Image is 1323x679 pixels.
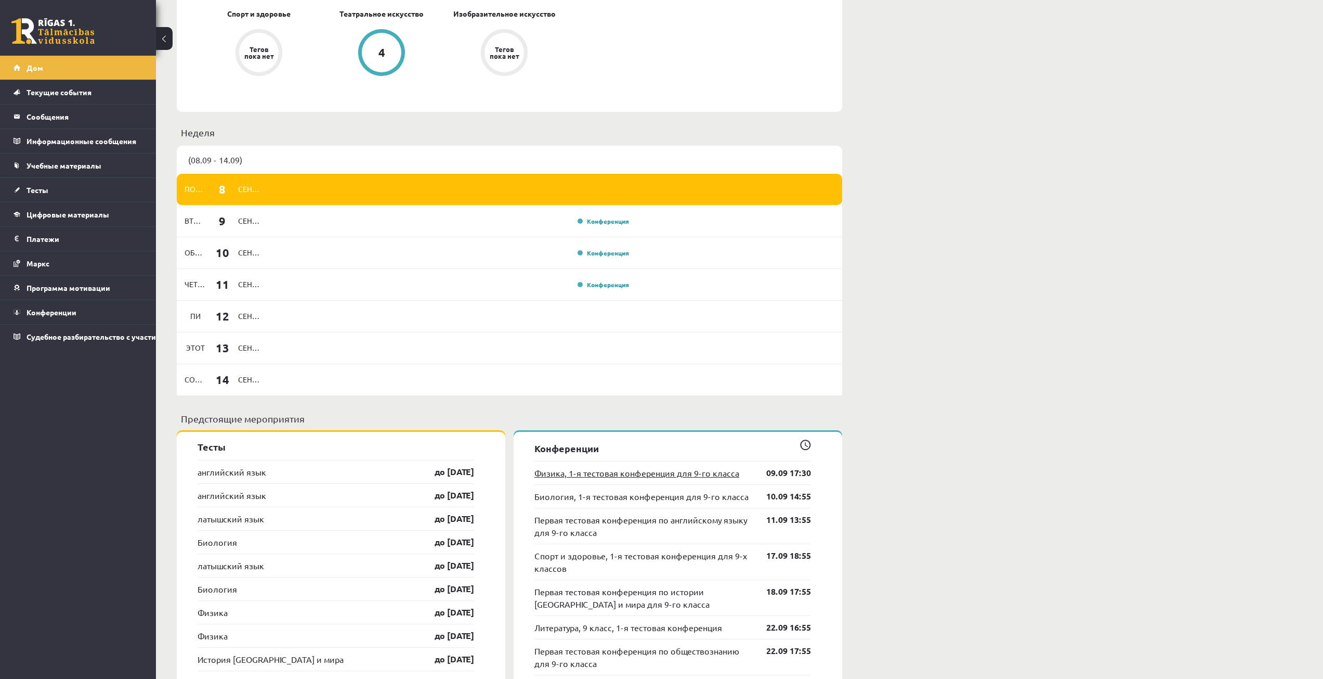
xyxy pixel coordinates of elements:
font: сентябрь [238,311,275,321]
font: Спорт и здоровье [227,9,291,18]
font: до [DATE] [435,490,474,501]
font: Конференции [27,308,76,317]
font: Предстоящие мероприятия [181,413,305,424]
font: Конференция [587,280,629,289]
a: Тесты [14,178,143,202]
font: Изобразительное искусство [453,9,556,18]
a: Спорт и здоровье [227,8,291,19]
a: Физика [198,630,228,642]
font: Обвенчались [185,248,238,257]
a: до [DATE] [414,653,474,665]
a: Конференция [578,280,629,289]
a: 18.09 17:55 [751,585,811,598]
font: Текущие события [27,87,91,97]
a: Платежи [14,227,143,251]
a: Конференция [578,249,629,257]
font: Конференция [587,217,629,225]
a: до [DATE] [414,466,474,478]
a: английский язык [198,466,266,478]
font: Тегов пока нет [244,45,273,60]
font: сентябрь [238,375,275,384]
font: 8 [219,182,226,196]
font: Конференция [587,249,629,257]
font: Пи [190,311,201,321]
a: Информационные сообщения [14,129,143,153]
font: Физика [198,607,228,618]
font: сентябрь [238,248,275,257]
font: Понедельник [185,184,239,194]
a: История [GEOGRAPHIC_DATA] и мира [198,653,344,665]
a: Учебные материалы [14,153,143,177]
font: Дом [27,63,43,72]
a: до [DATE] [414,513,474,525]
font: Сообщения [27,112,69,121]
a: Физика, 1-я тестовая конференция для 9-го класса [534,467,739,479]
font: до [DATE] [435,607,474,618]
a: 22.09 17:55 [751,645,811,657]
font: до [DATE] [435,466,474,477]
font: до [DATE] [435,583,474,594]
font: 11.09 13:55 [766,514,811,525]
font: до [DATE] [435,513,474,524]
font: Маркс [27,259,49,268]
a: Конференции [14,300,143,324]
font: 14 [216,373,229,387]
font: Тесты [27,185,48,195]
a: Тегов пока нет [198,29,320,78]
a: Биология, 1-я тестовая конференция для 9-го класса [534,490,749,503]
font: латышский язык [198,514,264,524]
font: 09.09 17:30 [766,467,811,478]
font: 10 [216,246,229,260]
font: сентябрь [238,279,275,289]
font: 4 [378,45,385,59]
font: Театральное искусство [339,9,424,18]
font: Солнце [185,375,215,384]
font: Тегов пока нет [490,45,519,60]
a: 11.09 13:55 [751,514,811,526]
font: Первая тестовая конференция по английскому языку для 9-го класса [534,515,747,537]
font: Физика [198,631,228,641]
font: до [DATE] [435,654,474,664]
a: Тегов пока нет [443,29,566,78]
font: Биология [198,537,237,547]
a: Программа мотивации [14,276,143,300]
font: Учебные материалы [27,161,101,170]
font: Спорт и здоровье, 1-я тестовая конференция для 9-х классов [534,550,747,573]
a: Конференция [578,217,629,225]
a: Сообщения [14,105,143,129]
a: Спорт и здоровье, 1-я тестовая конференция для 9-х классов [534,549,751,574]
font: 12 [216,309,229,323]
font: Цифровые материалы [27,210,109,219]
a: Физика [198,606,228,619]
a: до [DATE] [414,559,474,572]
a: до [DATE] [414,536,474,548]
a: Первая тестовая конференция по истории [GEOGRAPHIC_DATA] и мира для 9-го класса [534,585,751,610]
font: 17.09 18:55 [766,550,811,561]
font: Первая тестовая конференция по истории [GEOGRAPHIC_DATA] и мира для 9-го класса [534,586,710,609]
font: История [GEOGRAPHIC_DATA] и мира [198,654,344,664]
font: Судебное разбирательство с участием [PERSON_NAME] [27,332,227,341]
a: до [DATE] [414,630,474,642]
font: Вторник [185,216,219,225]
a: Цифровые материалы [14,202,143,226]
font: Информационные сообщения [27,136,136,146]
font: Тесты [198,441,226,453]
font: 10.09 14:55 [766,491,811,502]
a: до [DATE] [414,489,474,502]
font: Этот [186,343,205,352]
a: 09.09 17:30 [751,467,811,479]
a: Дом [14,56,143,80]
a: 22.09 16:55 [751,621,811,634]
font: Программа мотивации [27,283,110,292]
font: Биология, 1-я тестовая конференция для 9-го класса [534,491,749,502]
a: Биология [198,536,237,548]
a: Текущие события [14,80,143,104]
font: 11 [216,277,229,291]
font: сентябрь [238,184,275,194]
font: латышский язык [198,560,264,571]
a: Судебное разбирательство с участием [PERSON_NAME] [14,325,143,349]
font: английский язык [198,467,266,477]
font: до [DATE] [435,630,474,641]
a: Изобразительное искусство [453,8,556,19]
font: до [DATE] [435,536,474,547]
